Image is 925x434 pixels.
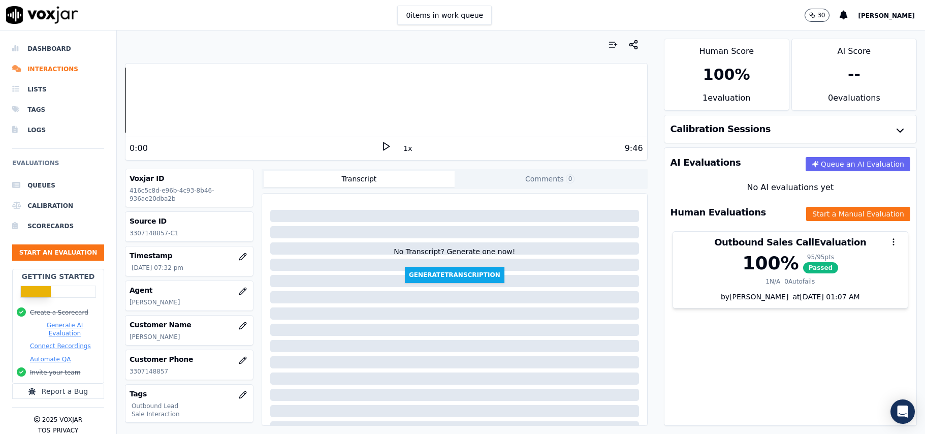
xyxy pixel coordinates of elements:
a: Tags [12,100,104,120]
button: Queue an AI Evaluation [806,157,910,171]
div: 1 evaluation [664,92,789,110]
h3: Timestamp [130,251,249,261]
p: Outbound Lead [132,402,249,410]
button: 30 [805,9,840,22]
a: Queues [12,175,104,196]
button: Comments [455,171,646,187]
span: Passed [803,262,839,273]
button: Create a Scorecard [30,308,88,317]
button: GenerateTranscription [405,267,504,283]
a: Lists [12,79,104,100]
h3: Calibration Sessions [671,125,771,134]
button: Automate QA [30,355,71,363]
h3: AI Evaluations [671,158,741,167]
h3: Human Evaluations [671,208,766,217]
button: Connect Recordings [30,342,91,350]
div: 0:00 [130,142,148,154]
div: at [DATE] 01:07 AM [788,292,859,302]
div: 0 Autofails [784,277,815,286]
button: Transcript [264,171,455,187]
h3: Customer Phone [130,354,249,364]
a: Calibration [12,196,104,216]
button: [PERSON_NAME] [858,9,925,21]
h3: Tags [130,389,249,399]
button: Start an Evaluation [12,244,104,261]
div: -- [848,66,860,84]
p: [DATE] 07:32 pm [132,264,249,272]
h3: Agent [130,285,249,295]
button: Start a Manual Evaluation [806,207,910,221]
button: 1x [401,141,414,156]
a: Dashboard [12,39,104,59]
h6: Evaluations [12,157,104,175]
img: voxjar logo [6,6,78,24]
div: 1 N/A [765,277,780,286]
button: Invite your team [30,368,80,377]
a: Scorecards [12,216,104,236]
h3: Customer Name [130,320,249,330]
div: No AI evaluations yet [673,181,908,194]
div: AI Score [792,39,916,57]
div: 9:46 [625,142,643,154]
span: 0 [566,174,575,183]
p: 3307148857 [130,367,249,376]
button: 30 [805,9,830,22]
div: 0 evaluation s [792,92,916,110]
p: [PERSON_NAME] [130,333,249,341]
button: Generate AI Evaluation [30,321,100,337]
p: Sale Interaction [132,410,249,418]
span: [PERSON_NAME] [858,12,915,19]
button: 0items in work queue [397,6,492,25]
a: Logs [12,120,104,140]
p: [PERSON_NAME] [130,298,249,306]
div: 100 % [703,66,750,84]
h2: Getting Started [21,271,94,282]
h3: Source ID [130,216,249,226]
div: No Transcript? Generate one now! [394,246,515,267]
a: Interactions [12,59,104,79]
h3: Voxjar ID [130,173,249,183]
p: 2025 Voxjar [42,416,82,424]
div: Open Intercom Messenger [890,399,915,424]
div: 100 % [742,253,799,273]
p: 3307148857-C1 [130,229,249,237]
button: Report a Bug [12,384,104,399]
div: by [PERSON_NAME] [673,292,908,308]
p: 30 [817,11,825,19]
p: 416c5c8d-e96b-4c93-8b46-936ae20dba2b [130,187,249,203]
div: 95 / 95 pts [803,253,839,261]
div: Human Score [664,39,789,57]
